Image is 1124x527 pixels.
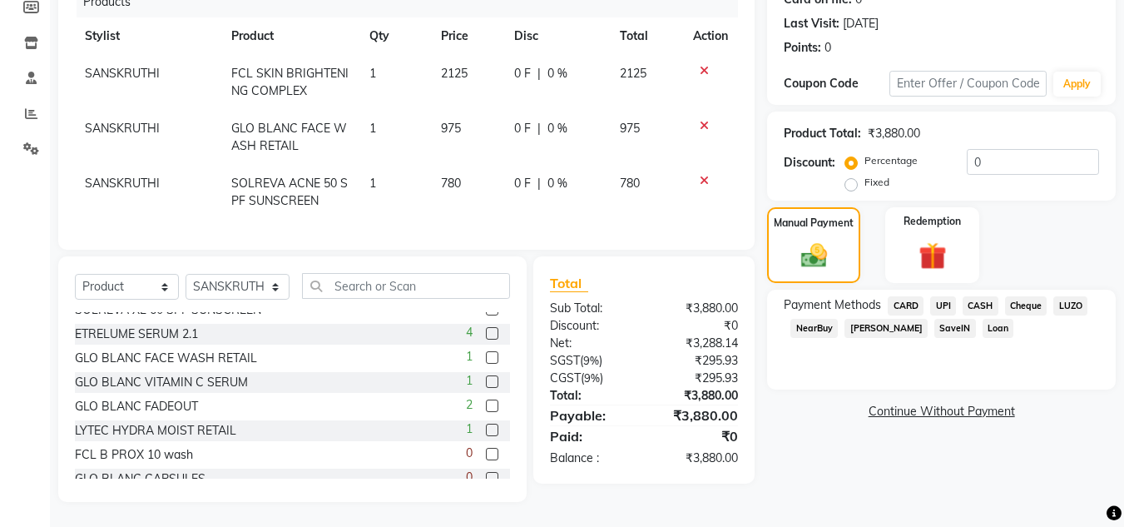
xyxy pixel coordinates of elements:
span: SaveIN [934,319,976,338]
div: ₹0 [644,426,750,446]
span: | [537,120,541,137]
span: 1 [466,348,473,365]
input: Search or Scan [302,273,510,299]
div: Discount: [784,154,835,172]
span: CARD [888,296,923,316]
div: GLO BLANC FADEOUT [75,398,198,415]
th: Stylist [75,17,221,55]
span: SANSKRUTHI [85,66,160,81]
div: ( ) [537,352,644,370]
span: 2125 [620,66,646,81]
span: SANSKRUTHI [85,176,160,191]
div: ₹3,880.00 [644,450,750,467]
div: ₹3,880.00 [644,387,750,405]
span: SOLREVA ACNE 50 SPF SUNSCREEN [231,176,348,208]
th: Product [221,17,359,55]
div: ₹3,880.00 [644,405,750,425]
button: Apply [1053,72,1101,97]
span: NearBuy [790,319,838,338]
div: Discount: [537,317,644,335]
div: Last Visit: [784,15,839,32]
span: [PERSON_NAME] [844,319,928,338]
span: 0 [466,445,473,462]
th: Qty [359,17,431,55]
div: GLO BLANC FACE WASH RETAIL [75,350,257,367]
span: 975 [441,121,461,136]
span: 9% [583,354,599,367]
div: ETRELUME SERUM 2.1 [75,326,198,343]
div: ₹3,880.00 [868,125,920,142]
span: | [537,65,541,82]
th: Disc [504,17,609,55]
input: Enter Offer / Coupon Code [889,71,1047,97]
div: GLO BLANC CAPSULES [75,470,205,488]
div: Coupon Code [784,75,889,92]
span: 0 [466,469,473,486]
span: GLO BLANC FACE WASH RETAIL [231,121,347,153]
div: ₹295.93 [644,370,750,387]
div: ₹3,288.14 [644,335,750,352]
span: 1 [369,176,376,191]
span: 2125 [441,66,468,81]
span: 0 % [547,65,567,82]
span: FCL SKIN BRIGHTENING COMPLEX [231,66,349,98]
span: 1 [369,66,376,81]
div: ₹0 [644,317,750,335]
span: 0 F [514,175,531,192]
label: Redemption [904,214,961,229]
label: Manual Payment [774,216,854,231]
span: CASH [963,296,998,316]
span: SANSKRUTHI [85,121,160,136]
div: ( ) [537,370,644,387]
span: 0 % [547,175,567,192]
span: Payment Methods [784,296,881,314]
span: | [537,175,541,192]
img: _gift.svg [910,239,955,273]
span: 9% [584,371,600,385]
span: 0 F [514,120,531,137]
div: [DATE] [843,15,879,32]
span: UPI [930,296,956,316]
th: Price [431,17,504,55]
span: Total [550,275,588,292]
div: Net: [537,335,644,352]
label: Percentage [864,153,918,168]
span: 1 [466,372,473,390]
span: 780 [441,176,461,191]
th: Action [683,17,738,55]
div: GLO BLANC VITAMIN C SERUM [75,374,248,391]
span: CGST [550,370,581,385]
th: Total [610,17,684,55]
div: ₹295.93 [644,352,750,370]
a: Continue Without Payment [770,403,1112,420]
span: Loan [983,319,1014,338]
div: Total: [537,387,644,405]
span: 780 [620,176,640,191]
div: FCL B PROX 10 wash [75,446,193,464]
span: 975 [620,121,640,136]
div: Paid: [537,426,644,446]
div: Payable: [537,405,644,425]
span: Cheque [1005,296,1047,316]
span: LUZO [1053,296,1087,316]
span: 4 [466,324,473,341]
span: SGST [550,353,580,368]
span: 0 % [547,120,567,137]
div: Product Total: [784,125,861,142]
div: Points: [784,39,821,57]
span: 0 F [514,65,531,82]
span: 1 [466,420,473,438]
div: 0 [824,39,831,57]
img: _cash.svg [793,241,835,271]
div: Balance : [537,450,644,467]
div: Sub Total: [537,300,644,317]
div: LYTEC HYDRA MOIST RETAIL [75,422,236,440]
div: ₹3,880.00 [644,300,750,317]
label: Fixed [864,175,889,190]
span: 2 [466,396,473,414]
span: 1 [369,121,376,136]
